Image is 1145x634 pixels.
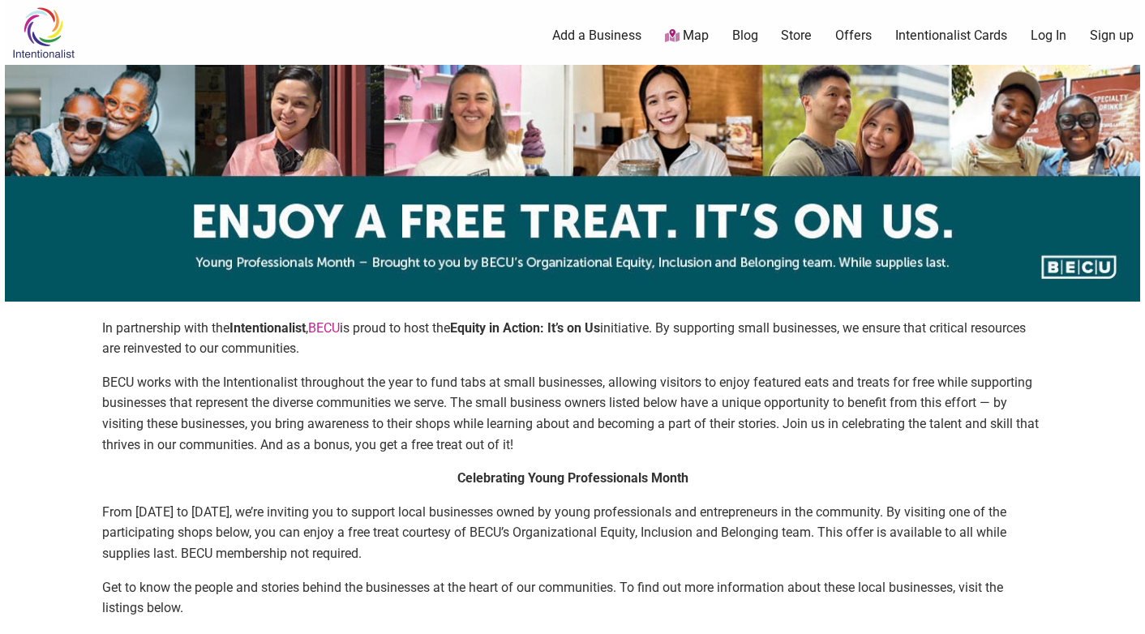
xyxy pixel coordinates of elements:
[102,577,1043,619] p: Get to know the people and stories behind the businesses at the heart of our communities. To find...
[102,372,1043,455] p: BECU works with the Intentionalist throughout the year to fund tabs at small businesses, allowing...
[5,6,82,59] img: Intentionalist
[5,65,1140,302] img: sponsor logo
[102,502,1043,564] p: From [DATE] to [DATE], we’re inviting you to support local businesses owned by young professional...
[835,27,872,45] a: Offers
[457,470,688,486] strong: Celebrating Young Professionals Month
[895,27,1007,45] a: Intentionalist Cards
[102,318,1043,359] p: In partnership with the , is proud to host the initiative. By supporting small businesses, we ens...
[1031,27,1066,45] a: Log In
[308,320,340,336] a: BECU
[1090,27,1134,45] a: Sign up
[732,27,758,45] a: Blog
[229,320,306,336] strong: Intentionalist
[552,27,641,45] a: Add a Business
[781,27,812,45] a: Store
[665,27,709,45] a: Map
[450,320,600,336] strong: Equity in Action: It’s on Us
